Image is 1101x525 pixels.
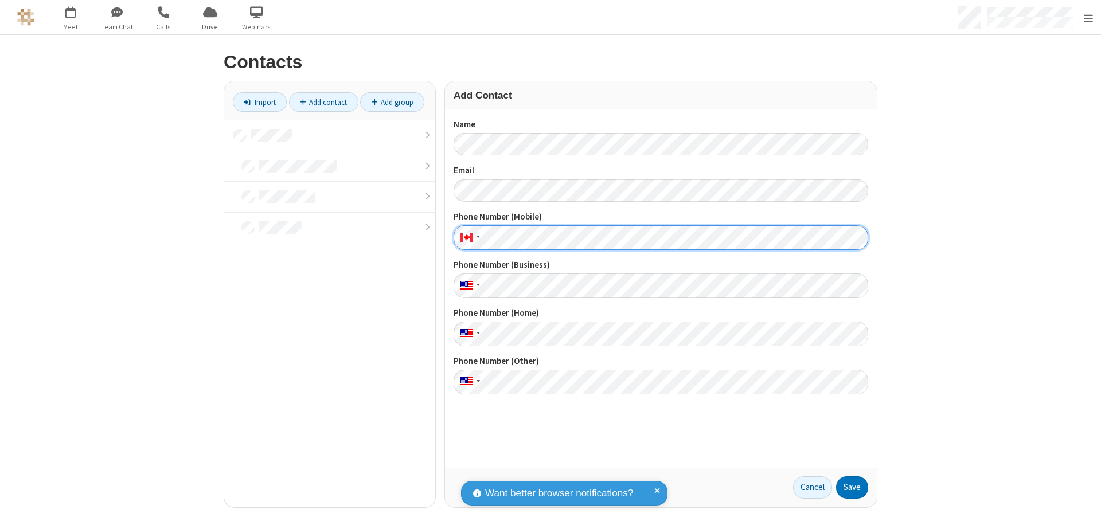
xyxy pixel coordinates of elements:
div: United States: + 1 [454,322,483,346]
img: QA Selenium DO NOT DELETE OR CHANGE [17,9,34,26]
label: Name [454,118,868,131]
span: Webinars [235,22,278,32]
span: Want better browser notifications? [485,486,633,501]
span: Calls [142,22,185,32]
button: Save [836,476,868,499]
a: Add contact [289,92,358,112]
label: Email [454,164,868,177]
a: Import [233,92,287,112]
a: Add group [360,92,424,112]
h2: Contacts [224,52,877,72]
h3: Add Contact [454,90,868,101]
div: United States: + 1 [454,273,483,298]
span: Meet [49,22,92,32]
label: Phone Number (Business) [454,258,868,272]
label: Phone Number (Other) [454,355,868,368]
label: Phone Number (Home) [454,307,868,320]
span: Team Chat [96,22,139,32]
a: Cancel [793,476,832,499]
span: Drive [189,22,232,32]
div: Canada: + 1 [454,225,483,250]
label: Phone Number (Mobile) [454,210,868,224]
div: United States: + 1 [454,370,483,394]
